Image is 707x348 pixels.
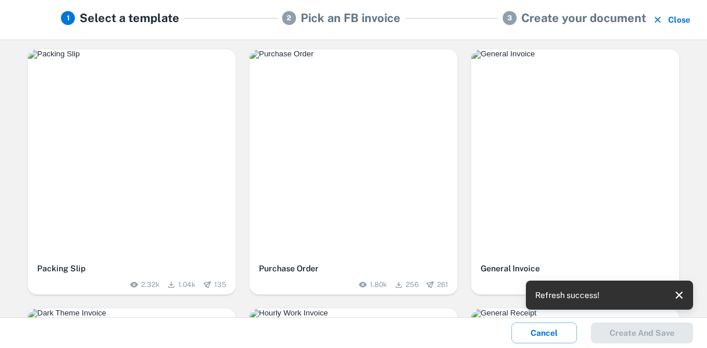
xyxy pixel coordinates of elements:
[141,279,160,290] span: 2.32k
[535,284,600,306] div: Refresh success!
[511,322,577,343] button: Cancel
[437,279,448,290] span: 261
[656,279,670,290] span: 245
[287,14,291,22] text: 2
[521,9,646,27] h5: Create your document
[481,262,670,275] h6: General Invoice
[471,49,679,295] button: General InvoiceGeneral Invoice1.02k157245
[651,9,693,30] button: Close
[28,49,236,295] button: Packing SlipPacking Slip2.32k1.04k135
[471,49,679,59] img: General Invoice
[80,9,179,27] h5: Select a template
[507,14,512,22] text: 3
[37,262,226,275] h6: Packing Slip
[259,262,448,275] h6: Purchase Order
[67,14,70,22] text: 1
[250,308,457,318] img: Hourly Work Invoice
[370,279,387,290] span: 1.80k
[406,279,419,290] span: 256
[178,279,196,290] span: 1.04k
[591,279,608,290] span: 1.02k
[28,49,236,59] img: Packing Slip
[670,286,688,304] button: close
[250,49,457,59] img: Purchase Order
[250,49,457,295] button: Purchase OrderPurchase Order1.80k256261
[214,279,226,290] span: 135
[301,9,401,27] h5: Pick an FB invoice
[28,308,236,318] img: Dark Theme Invoice
[626,279,638,290] span: 157
[471,308,679,318] img: General Receipt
